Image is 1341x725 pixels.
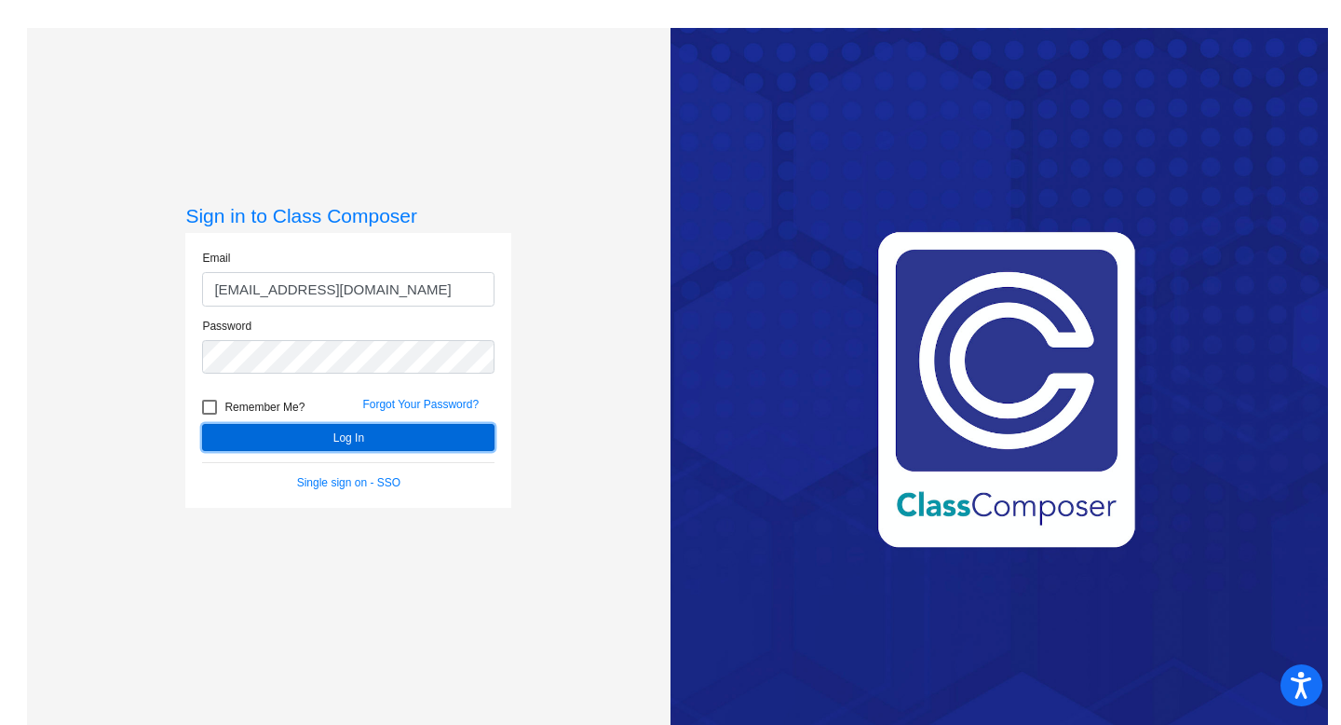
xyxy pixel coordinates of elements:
a: Single sign on - SSO [297,476,400,489]
h3: Sign in to Class Composer [185,204,511,227]
label: Password [202,318,251,335]
a: Forgot Your Password? [362,398,479,411]
label: Email [202,250,230,267]
span: Remember Me? [224,396,305,418]
button: Log In [202,424,494,451]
